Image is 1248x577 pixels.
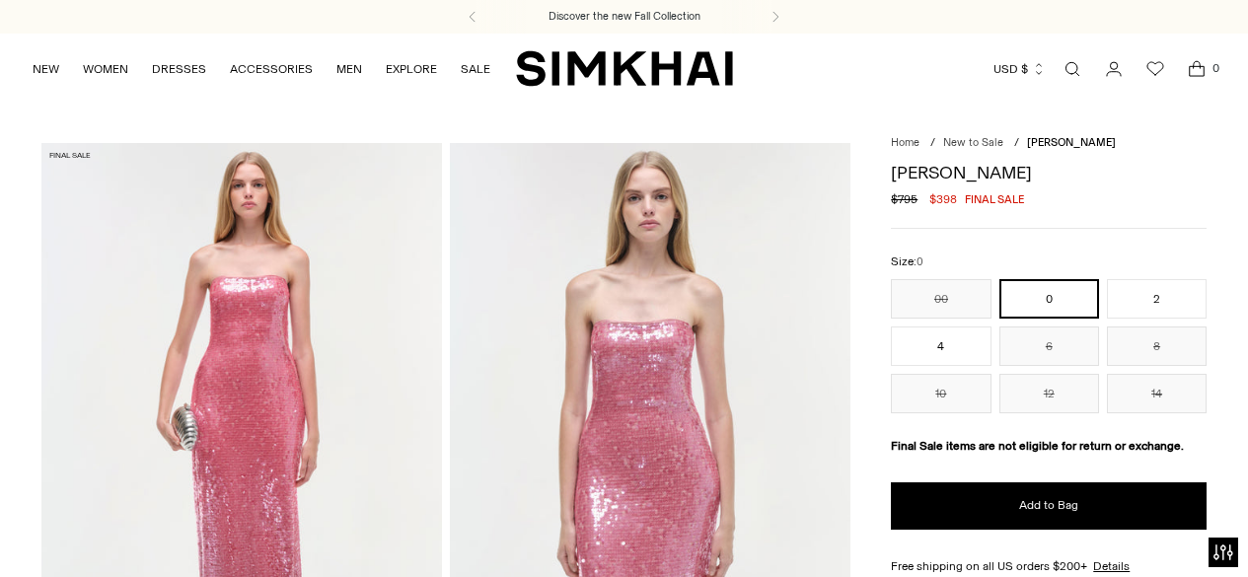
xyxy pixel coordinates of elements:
[891,374,991,413] button: 10
[230,47,313,91] a: ACCESSORIES
[1053,49,1092,89] a: Open search modal
[83,47,128,91] a: WOMEN
[461,47,490,91] a: SALE
[891,136,919,149] a: Home
[891,135,1207,152] nav: breadcrumbs
[999,279,1099,319] button: 0
[917,255,923,268] span: 0
[891,557,1207,575] div: Free shipping on all US orders $200+
[152,47,206,91] a: DRESSES
[999,326,1099,366] button: 6
[891,482,1207,530] button: Add to Bag
[549,9,700,25] a: Discover the new Fall Collection
[1094,49,1134,89] a: Go to the account page
[891,164,1207,181] h1: [PERSON_NAME]
[1207,59,1224,77] span: 0
[891,190,918,208] s: $795
[1107,279,1207,319] button: 2
[33,47,59,91] a: NEW
[993,47,1046,91] button: USD $
[1019,497,1078,514] span: Add to Bag
[1107,326,1207,366] button: 8
[943,136,1003,149] a: New to Sale
[930,135,935,152] div: /
[1177,49,1216,89] a: Open cart modal
[336,47,362,91] a: MEN
[891,252,923,271] label: Size:
[1107,374,1207,413] button: 14
[891,439,1184,453] strong: Final Sale items are not eligible for return or exchange.
[891,326,991,366] button: 4
[999,374,1099,413] button: 12
[1014,135,1019,152] div: /
[386,47,437,91] a: EXPLORE
[516,49,733,88] a: SIMKHAI
[929,190,957,208] span: $398
[891,279,991,319] button: 00
[1027,136,1116,149] span: [PERSON_NAME]
[1093,557,1130,575] a: Details
[1136,49,1175,89] a: Wishlist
